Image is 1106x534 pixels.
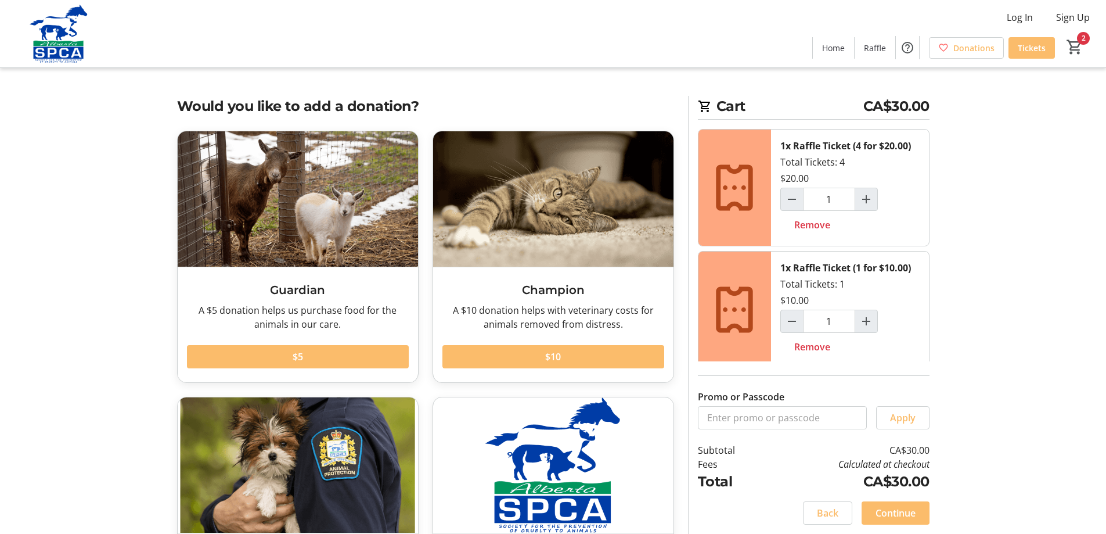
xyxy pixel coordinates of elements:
[803,310,855,333] input: Raffle Ticket (1 for $10.00) Quantity
[187,303,409,331] div: A $5 donation helps us purchase food for the animals in our care.
[780,213,844,236] button: Remove
[855,188,877,210] button: Increment by one
[780,171,809,185] div: $20.00
[780,293,809,307] div: $10.00
[822,42,845,54] span: Home
[855,37,895,59] a: Raffle
[929,37,1004,59] a: Donations
[698,471,765,492] td: Total
[780,261,911,275] div: 1x Raffle Ticket (1 for $10.00)
[876,506,916,520] span: Continue
[433,397,673,533] img: Donate Another Amount
[771,252,929,368] div: Total Tickets: 1
[953,42,995,54] span: Donations
[442,345,664,368] button: $10
[698,96,930,120] h2: Cart
[698,443,765,457] td: Subtotal
[794,340,830,354] span: Remove
[698,457,765,471] td: Fees
[765,443,929,457] td: CA$30.00
[863,96,930,117] span: CA$30.00
[896,36,919,59] button: Help
[780,139,911,153] div: 1x Raffle Ticket (4 for $20.00)
[862,501,930,525] button: Continue
[765,457,929,471] td: Calculated at checkout
[1018,42,1046,54] span: Tickets
[187,281,409,299] h3: Guardian
[997,8,1042,27] button: Log In
[1047,8,1099,27] button: Sign Up
[178,397,418,533] img: Animal Hero
[698,390,784,404] label: Promo or Passcode
[433,131,673,267] img: Champion
[771,130,929,246] div: Total Tickets: 4
[178,131,418,267] img: Guardian
[803,188,855,211] input: Raffle Ticket (4 for $20.00) Quantity
[780,335,844,359] button: Remove
[876,406,930,429] button: Apply
[1056,10,1090,24] span: Sign Up
[890,411,916,425] span: Apply
[803,501,852,525] button: Back
[293,350,303,364] span: $5
[864,42,886,54] span: Raffle
[794,218,830,232] span: Remove
[442,281,664,299] h3: Champion
[187,345,409,368] button: $5
[781,188,803,210] button: Decrement by one
[177,96,674,117] h2: Would you like to add a donation?
[1007,10,1033,24] span: Log In
[855,310,877,332] button: Increment by one
[817,506,838,520] span: Back
[765,471,929,492] td: CA$30.00
[7,5,110,63] img: Alberta SPCA's Logo
[698,406,867,429] input: Enter promo or passcode
[1008,37,1055,59] a: Tickets
[1064,37,1085,58] button: Cart
[781,310,803,332] button: Decrement by one
[442,303,664,331] div: A $10 donation helps with veterinary costs for animals removed from distress.
[545,350,561,364] span: $10
[813,37,854,59] a: Home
